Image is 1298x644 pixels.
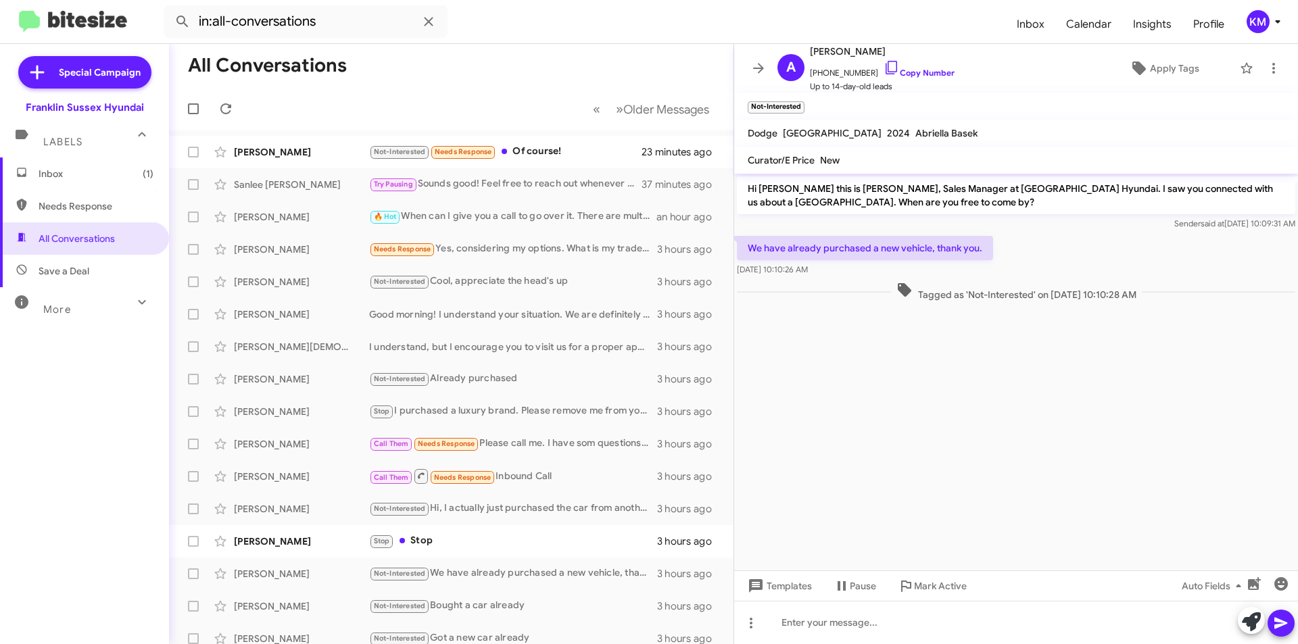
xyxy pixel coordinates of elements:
[1006,5,1055,44] a: Inbox
[234,567,369,580] div: [PERSON_NAME]
[623,102,709,117] span: Older Messages
[234,405,369,418] div: [PERSON_NAME]
[234,178,369,191] div: Sanlee [PERSON_NAME]
[39,264,89,278] span: Save a Deal
[59,66,141,79] span: Special Campaign
[234,599,369,613] div: [PERSON_NAME]
[374,180,413,189] span: Try Pausing
[737,236,993,260] p: We have already purchased a new vehicle, thank you.
[745,574,812,598] span: Templates
[234,372,369,386] div: [PERSON_NAME]
[234,340,369,353] div: [PERSON_NAME][DEMOGRAPHIC_DATA]
[1122,5,1182,44] a: Insights
[608,95,717,123] button: Next
[374,245,431,253] span: Needs Response
[39,232,115,245] span: All Conversations
[369,144,642,159] div: Of course!
[657,275,723,289] div: 3 hours ago
[234,535,369,548] div: [PERSON_NAME]
[914,574,967,598] span: Mark Active
[616,101,623,118] span: »
[748,127,777,139] span: Dodge
[234,502,369,516] div: [PERSON_NAME]
[657,599,723,613] div: 3 hours ago
[39,199,153,213] span: Needs Response
[642,145,723,159] div: 23 minutes ago
[593,101,600,118] span: «
[234,210,369,224] div: [PERSON_NAME]
[820,154,840,166] span: New
[748,154,815,166] span: Curator/E Price
[374,212,397,221] span: 🔥 Hot
[1171,574,1257,598] button: Auto Fields
[374,277,426,286] span: Not-Interested
[43,136,82,148] span: Labels
[1095,56,1233,80] button: Apply Tags
[369,209,656,224] div: When can I give you a call to go over it. There are multiple programs available for it. I wouldn'...
[369,371,657,387] div: Already purchased
[234,275,369,289] div: [PERSON_NAME]
[585,95,608,123] button: Previous
[39,167,153,180] span: Inbox
[369,176,642,192] div: Sounds good! Feel free to reach out whenever you're ready. Looking forward to hearing from you!
[737,264,808,274] span: [DATE] 10:10:26 AM
[143,167,153,180] span: (1)
[374,473,409,482] span: Call Them
[234,470,369,483] div: [PERSON_NAME]
[1174,218,1295,228] span: Sender [DATE] 10:09:31 AM
[823,574,887,598] button: Pause
[656,210,723,224] div: an hour ago
[891,282,1142,301] span: Tagged as 'Not-Interested' on [DATE] 10:10:28 AM
[374,601,426,610] span: Not-Interested
[887,127,910,139] span: 2024
[585,95,717,123] nav: Page navigation example
[887,574,978,598] button: Mark Active
[234,437,369,451] div: [PERSON_NAME]
[374,407,390,416] span: Stop
[1182,574,1247,598] span: Auto Fields
[369,533,657,549] div: Stop
[374,439,409,448] span: Call Them
[657,372,723,386] div: 3 hours ago
[369,274,657,289] div: Cool, appreciate the head's up
[369,340,657,353] div: I understand, but I encourage you to visit us for a proper appraisal of your Elantra. It ensures ...
[369,436,657,451] div: Please call me. I have som questions about trim levels.
[369,468,657,485] div: Inbound Call
[374,147,426,156] span: Not-Interested
[434,473,491,482] span: Needs Response
[657,243,723,256] div: 3 hours ago
[642,178,723,191] div: 37 minutes ago
[234,145,369,159] div: [PERSON_NAME]
[1055,5,1122,44] a: Calendar
[188,55,347,76] h1: All Conversations
[810,59,955,80] span: [PHONE_NUMBER]
[737,176,1295,214] p: Hi [PERSON_NAME] this is [PERSON_NAME], Sales Manager at [GEOGRAPHIC_DATA] Hyundai. I saw you con...
[1150,56,1199,80] span: Apply Tags
[657,307,723,321] div: 3 hours ago
[657,470,723,483] div: 3 hours ago
[418,439,475,448] span: Needs Response
[234,307,369,321] div: [PERSON_NAME]
[657,567,723,580] div: 3 hours ago
[369,307,657,321] div: Good morning! I understand your situation. We are definitely interested in buying back your Kona....
[374,537,390,545] span: Stop
[657,405,723,418] div: 3 hours ago
[164,5,448,38] input: Search
[783,127,882,139] span: [GEOGRAPHIC_DATA]
[43,303,71,316] span: More
[915,127,978,139] span: Abriella Basek
[1247,10,1270,33] div: KM
[369,566,657,581] div: We have already purchased a new vehicle, thank you.
[657,437,723,451] div: 3 hours ago
[884,68,955,78] a: Copy Number
[369,403,657,419] div: I purchased a luxury brand. Please remove me from your call list. You had the chance to make a sa...
[369,598,657,614] div: Bought a car already
[734,574,823,598] button: Templates
[1182,5,1235,44] a: Profile
[435,147,492,156] span: Needs Response
[657,502,723,516] div: 3 hours ago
